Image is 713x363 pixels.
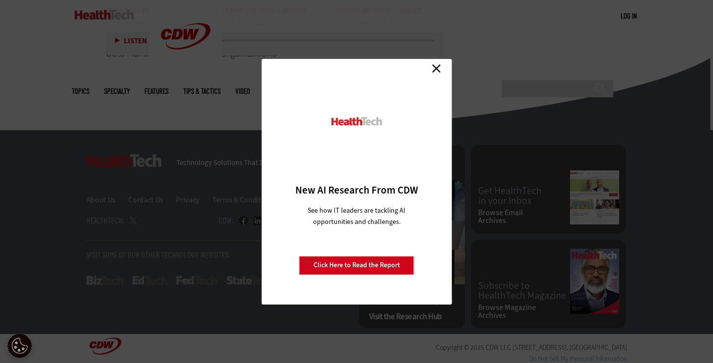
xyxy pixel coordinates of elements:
h3: New AI Research From CDW [279,183,434,197]
p: See how IT leaders are tackling AI opportunities and challenges. [296,205,417,227]
a: Close [429,61,444,76]
a: Click Here to Read the Report [299,256,414,275]
img: HealthTech_0.png [330,116,383,127]
button: Open Preferences [7,334,32,358]
div: Cookie Settings [7,334,32,358]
